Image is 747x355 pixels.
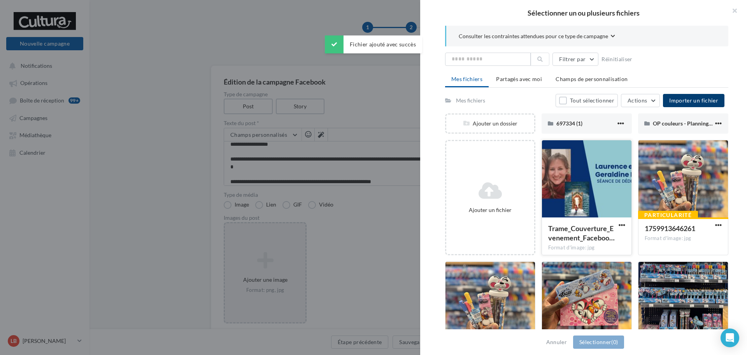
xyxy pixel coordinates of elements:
span: Partagés avec moi [496,76,542,82]
span: Consulter les contraintes attendues pour ce type de campagne [459,32,608,40]
h2: Sélectionner un ou plusieurs fichiers [433,9,735,16]
div: Open Intercom Messenger [721,329,739,347]
span: Champs de personnalisation [556,76,628,82]
div: Format d'image: jpg [645,235,722,242]
span: Importer un fichier [669,97,718,104]
div: Mes fichiers [456,97,485,104]
button: Réinitialiser [598,55,636,64]
button: Actions [621,94,660,107]
div: Particularité [638,211,698,219]
button: Filtrer par [552,53,598,66]
button: Annuler [543,337,570,347]
button: Sélectionner(0) [573,336,624,349]
span: Actions [628,97,647,104]
button: Consulter les contraintes attendues pour ce type de campagne [459,32,615,42]
div: Ajouter un dossier [446,120,534,127]
span: Mes fichiers [451,76,482,82]
span: Trame_Couverture_Evenement_Facebook_2024 [548,224,615,242]
span: (0) [611,339,618,345]
div: Format d'image: jpg [548,244,625,251]
span: OP couleurs - Planning A4.pdf [653,120,726,127]
span: 697334 (1) [556,120,582,127]
div: Ajouter un fichier [449,206,531,214]
div: Fichier ajouté avec succès [325,35,422,53]
button: Tout sélectionner [556,94,618,107]
span: 1759913646261 [645,224,695,233]
button: Importer un fichier [663,94,724,107]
